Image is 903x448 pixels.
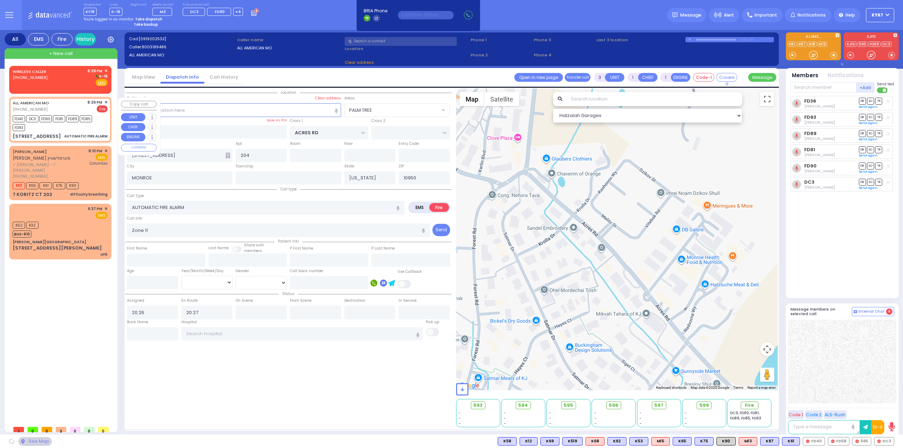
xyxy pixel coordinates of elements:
label: Pick up [426,319,439,325]
label: Medic on call [152,3,175,7]
div: See map [18,437,51,446]
span: - [594,421,596,426]
a: KJFD [846,42,857,47]
span: FD89 [66,115,79,122]
span: - [459,416,461,421]
div: [STREET_ADDRESS][PERSON_NAME] [13,245,102,252]
label: Night unit [131,3,146,7]
span: BRIA Phone [364,8,387,14]
a: Dispatch info [160,74,204,80]
img: Google [458,381,481,390]
span: 0 [98,427,109,432]
span: FD90 [40,115,52,122]
span: 8:29 PM [87,68,102,74]
span: ✕ [104,99,108,105]
span: +4 [235,9,241,14]
a: FD81 [804,147,815,152]
a: Send again [859,137,878,141]
a: K61 [788,42,796,47]
span: 596 [609,402,618,409]
label: Gender [236,268,249,274]
button: UNIT [121,113,145,122]
button: KY67 [866,8,894,22]
span: Columbia [90,161,108,166]
span: - [459,410,461,416]
span: ✕ [104,206,108,212]
span: DR [859,146,866,153]
a: FD90 [804,163,817,168]
label: Room [290,141,301,147]
span: - [549,416,551,421]
div: BLS [782,437,800,446]
small: Share with [244,243,264,248]
span: Lazer Neumen [804,185,835,190]
span: 0 [70,427,80,432]
div: All [5,33,26,45]
span: Phone 4 [534,52,594,58]
span: 4 [886,308,892,315]
span: TR [875,179,882,185]
label: Age [127,268,134,274]
a: Send again [859,186,878,190]
span: K52 [13,222,25,229]
span: 8:26 PM [87,100,102,105]
span: Fire [745,402,754,409]
a: FD36 [804,98,816,104]
label: Use Callback [398,269,422,275]
button: ENGINE [121,133,145,141]
span: DR [859,114,866,121]
button: Members [792,72,818,80]
span: PALM TREE [344,103,450,117]
span: FD90 [215,9,225,14]
span: - [685,416,687,421]
span: 0 [84,427,95,432]
button: Copy call [121,101,157,108]
div: M13 [739,437,757,446]
div: K12 [520,437,538,446]
span: Patient info [274,239,302,244]
a: FD89 [804,131,817,136]
label: Fire units on call [183,3,243,7]
span: - [640,416,642,421]
span: [PERSON_NAME] מערמלשטיין [13,155,70,161]
span: K-18 [95,74,108,79]
span: [PHONE_NUMBER] [13,75,48,80]
div: K68 [586,437,605,446]
div: K69 [540,437,559,446]
h5: Message members on selected call [790,307,852,316]
span: PALM TREE [345,104,440,116]
label: Call Location [127,96,151,101]
a: Send again [859,153,878,158]
span: - [594,410,596,416]
img: red-radio-icon.svg [877,440,881,443]
label: First Name [127,246,147,251]
a: WIRELESS CALLER [13,69,46,74]
label: Apt [236,141,242,147]
img: Logo [28,11,75,19]
label: Turn off text [877,87,888,94]
span: [0919202532] [139,36,166,42]
label: Entry Code [399,141,419,147]
span: Phone 2 [471,52,531,58]
div: BLS [673,437,692,446]
div: EMS [28,33,49,45]
span: 8003189486 [142,44,166,50]
span: - [640,421,642,426]
button: CHIEF [121,123,145,131]
span: DR [859,98,866,104]
span: K-18 [109,8,122,16]
button: Transfer call [565,73,590,82]
span: Location [277,90,300,95]
span: - [459,421,461,426]
span: Internal Chat [859,309,885,314]
label: Lines [109,3,122,7]
label: Back Home [127,319,148,325]
label: Last 3 location [596,37,685,43]
span: TR [875,146,882,153]
div: K519 [562,437,583,446]
div: difficulty breathing [70,192,108,197]
span: 8:10 PM [89,148,102,154]
button: Code 1 [788,410,804,419]
strong: Take dispatch [135,17,162,22]
button: Show street map [460,92,484,106]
